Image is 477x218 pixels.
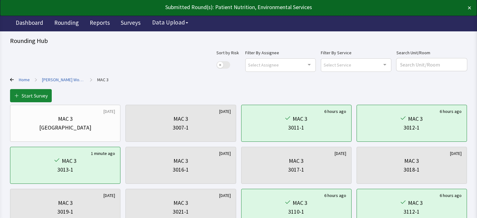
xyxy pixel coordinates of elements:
div: MAC 3 [173,157,188,165]
span: Start Survey [22,92,48,99]
div: MAC 3 [408,114,423,123]
div: 3021-1 [173,207,189,216]
div: 3110-1 [288,207,304,216]
span: > [35,73,37,86]
label: Filter By Assignee [245,49,316,56]
div: MAC 3 [173,114,188,123]
div: 3011-1 [288,123,304,132]
a: Rounding [50,16,83,31]
label: Sort by Risk [216,49,239,56]
div: 3012-1 [404,123,420,132]
a: McDonald Women's Building [42,77,85,83]
div: [DATE] [103,108,115,114]
button: Start Survey [10,89,52,102]
div: 3019-1 [57,207,73,216]
label: Filter By Service [321,49,391,56]
div: MAC 3 [404,157,419,165]
div: [DATE] [450,150,462,157]
div: Rounding Hub [10,36,467,45]
div: MAC 3 [173,199,188,207]
div: 3112-1 [404,207,420,216]
div: 6 hours ago [440,108,462,114]
button: Data Upload [148,17,192,28]
div: MAC 3 [58,199,73,207]
div: 3007-1 [173,123,189,132]
a: Home [19,77,30,83]
div: MAC 3 [62,157,77,165]
span: Select Assignee [248,61,279,68]
div: 3017-1 [288,165,304,174]
div: 1 minute ago [91,150,115,157]
div: [DATE] [219,108,231,114]
a: Reports [85,16,114,31]
div: MAC 3 [293,199,307,207]
label: Search Unit/Room [396,49,467,56]
a: Dashboard [11,16,48,31]
div: [DATE] [103,192,115,199]
a: Surveys [116,16,145,31]
div: [DATE] [219,192,231,199]
a: MAC 3 [97,77,109,83]
div: [DATE] [335,150,346,157]
div: Submitted Round(s): Patient Nutrition, Environmental Services [6,3,425,12]
div: 6 hours ago [324,192,346,199]
input: Search Unit/Room [396,58,467,71]
button: × [468,3,471,13]
div: 3013-1 [57,165,73,174]
div: 3018-1 [404,165,420,174]
div: 6 hours ago [440,192,462,199]
div: [GEOGRAPHIC_DATA] [39,123,91,132]
div: 6 hours ago [324,108,346,114]
span: Select Service [324,61,351,68]
span: > [90,73,92,86]
div: MAC 3 [289,157,304,165]
div: MAC 3 [58,114,73,123]
div: [DATE] [219,150,231,157]
div: MAC 3 [293,114,307,123]
div: 3016-1 [173,165,189,174]
div: MAC 3 [408,199,423,207]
